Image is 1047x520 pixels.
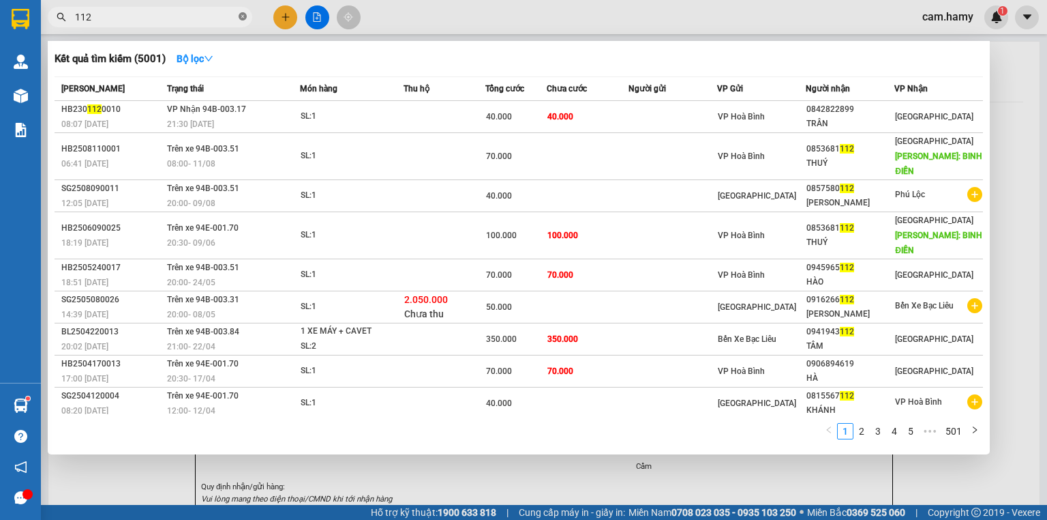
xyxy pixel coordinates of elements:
a: 2 [854,424,869,439]
span: 12:00 - 12/04 [167,406,215,416]
span: search [57,12,66,22]
span: environment [78,33,89,44]
div: TRÂN [806,117,894,131]
div: HB2508110001 [61,142,163,156]
strong: Bộ lọc [177,53,213,64]
span: 20:00 - 08/05 [167,310,215,319]
span: 08:00 - 11/08 [167,159,215,169]
b: GỬI : [GEOGRAPHIC_DATA] [6,85,237,108]
span: 12:05 [DATE] [61,199,108,208]
span: 17:00 [DATE] [61,374,108,384]
span: Trên xe 94B-003.31 [167,295,239,304]
span: VP Hoà Bình [718,270,765,280]
h3: Kết quả tìm kiếm ( 5001 ) [55,52,166,66]
span: Trên xe 94B-003.51 [167,184,239,193]
span: 112 [840,184,854,193]
img: warehouse-icon [14,399,28,413]
button: left [821,423,837,439]
div: [PERSON_NAME] [806,196,894,210]
span: Trên xe 94E-001.70 [167,359,239,369]
div: 0842822899 [806,102,894,117]
span: Bến Xe Bạc Liêu [718,334,776,344]
input: Tìm tên, số ĐT hoặc mã đơn [75,10,236,25]
div: SL: 1 [301,300,403,315]
div: SG2505080026 [61,293,163,307]
span: notification [14,461,27,474]
span: 14:39 [DATE] [61,310,108,319]
span: 21:30 [DATE] [167,119,214,129]
div: SL: 1 [301,188,403,203]
span: 70.000 [547,270,573,280]
div: 0815567 [806,389,894,403]
span: [PERSON_NAME]: BINH ĐIỀN [895,231,982,255]
span: 18:19 [DATE] [61,238,108,248]
li: 0946 508 595 [6,47,260,64]
span: [GEOGRAPHIC_DATA] [718,302,796,312]
span: Tổng cước [485,84,524,93]
span: Chưa cước [547,84,587,93]
div: HB2505240017 [61,261,163,275]
li: 995 [PERSON_NAME] [6,30,260,47]
span: Trên xe 94B-003.84 [167,327,239,336]
span: Chưa thu [404,308,444,319]
span: Thu hộ [404,84,429,93]
span: Người nhận [806,84,850,93]
span: message [14,491,27,504]
div: SG2508090011 [61,182,163,196]
span: 2.050.000 [404,294,448,305]
span: close-circle [239,12,247,20]
span: down [204,54,213,63]
span: [GEOGRAPHIC_DATA] [895,112,973,121]
span: Trên xe 94B-003.51 [167,144,239,154]
span: [PERSON_NAME]: BINH ĐIỀN [895,151,982,176]
div: SL: 2 [301,339,403,354]
div: SL: 1 [301,364,403,379]
a: 5 [903,424,918,439]
span: 100.000 [547,231,578,240]
img: solution-icon [14,123,28,137]
img: warehouse-icon [14,89,28,103]
div: SL: 1 [301,268,403,283]
div: 0853681 [806,142,894,156]
div: HÀ [806,371,894,386]
span: 350.000 [486,334,517,344]
div: BL2504220013 [61,325,163,339]
div: [PERSON_NAME] [806,307,894,321]
div: HB230 0010 [61,102,163,117]
span: Trên xe 94B-003.51 [167,263,239,272]
span: VP Nhận 94B-003.17 [167,104,246,114]
span: plus-circle [967,298,982,313]
span: [PERSON_NAME] [61,84,125,93]
button: right [967,423,983,439]
span: 40.000 [486,399,512,408]
div: 0945965 [806,261,894,275]
div: KHÁNH [806,403,894,418]
span: VP Nhận [894,84,928,93]
div: 0916266 [806,293,894,307]
span: 20:02 [DATE] [61,342,108,351]
span: 08:07 [DATE] [61,119,108,129]
li: 1 [837,423,853,439]
li: 4 [886,423,902,439]
button: Bộ lọcdown [166,48,224,70]
span: 18:51 [DATE] [61,278,108,287]
span: 112 [840,223,854,233]
span: 100.000 [486,231,517,240]
span: 20:00 - 09/08 [167,199,215,208]
div: HB2506090025 [61,221,163,235]
span: [GEOGRAPHIC_DATA] [895,136,973,146]
span: Phú Lộc [895,190,925,199]
span: 20:00 - 24/05 [167,278,215,287]
span: plus-circle [967,187,982,202]
li: Next Page [967,423,983,439]
span: VP Hoà Bình [895,397,942,407]
span: 70.000 [486,270,512,280]
a: 3 [870,424,885,439]
a: 501 [941,424,966,439]
span: VP Hoà Bình [718,366,765,376]
li: 5 [902,423,919,439]
span: 50.000 [486,302,512,312]
div: SL: 1 [301,396,403,411]
a: 4 [887,424,902,439]
span: Trên xe 94E-001.70 [167,391,239,401]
